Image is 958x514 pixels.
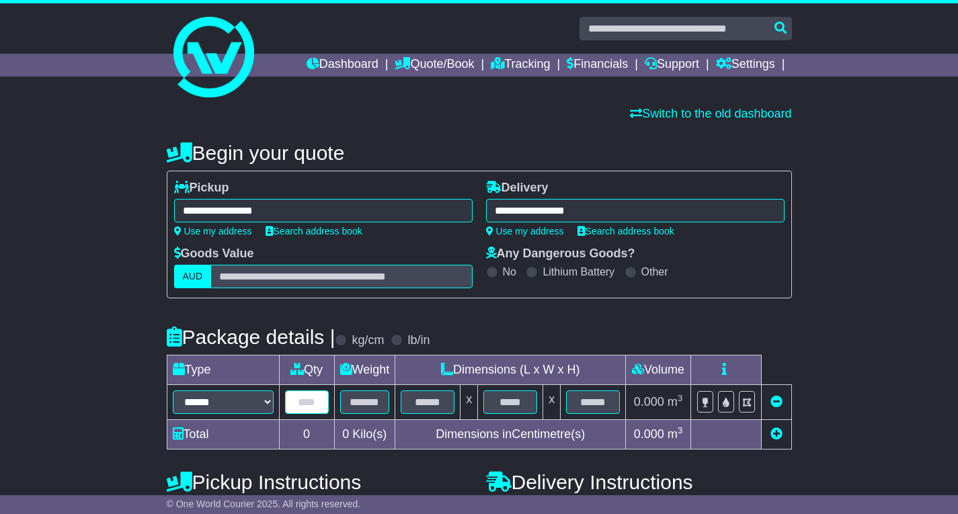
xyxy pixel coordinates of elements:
span: 0.000 [634,427,664,441]
span: 0 [342,427,349,441]
span: © One World Courier 2025. All rights reserved. [167,499,361,509]
a: Settings [716,54,775,77]
td: 0 [279,420,334,449]
label: No [503,265,516,278]
a: Remove this item [770,395,783,409]
h4: Begin your quote [167,142,792,164]
a: Use my address [486,226,564,237]
a: Tracking [491,54,550,77]
span: m [668,427,683,441]
div: v 4.0.25 [38,22,66,32]
td: Total [167,420,279,449]
div: Keywords by Traffic [149,79,227,88]
a: Switch to the old dashboard [630,107,791,120]
label: Goods Value [174,247,254,261]
label: AUD [174,265,212,288]
a: Support [645,54,699,77]
a: Use my address [174,226,252,237]
td: Weight [334,355,395,385]
sup: 3 [678,393,683,403]
a: Quote/Book [395,54,474,77]
div: Domain Overview [51,79,120,88]
label: Any Dangerous Goods? [486,247,635,261]
label: Other [641,265,668,278]
td: x [543,385,561,420]
img: tab_domain_overview_orange.svg [36,78,47,89]
td: Volume [626,355,691,385]
td: Dimensions in Centimetre(s) [395,420,626,449]
td: x [461,385,478,420]
sup: 3 [678,425,683,435]
label: Lithium Battery [543,265,614,278]
a: Search address book [266,226,362,237]
td: Qty [279,355,334,385]
a: Search address book [577,226,674,237]
h4: Package details | [167,326,335,348]
td: Type [167,355,279,385]
label: lb/in [407,333,430,348]
td: Kilo(s) [334,420,395,449]
img: tab_keywords_by_traffic_grey.svg [134,78,145,89]
h4: Pickup Instructions [167,471,473,493]
label: kg/cm [352,333,384,348]
span: m [668,395,683,409]
td: Dimensions (L x W x H) [395,355,626,385]
a: Dashboard [307,54,378,77]
label: Pickup [174,181,229,196]
img: website_grey.svg [22,35,32,46]
span: 0.000 [634,395,664,409]
a: Financials [567,54,628,77]
h4: Delivery Instructions [486,471,792,493]
div: Domain: [DOMAIN_NAME] [35,35,148,46]
img: logo_orange.svg [22,22,32,32]
a: Add new item [770,427,783,441]
label: Delivery [486,181,549,196]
